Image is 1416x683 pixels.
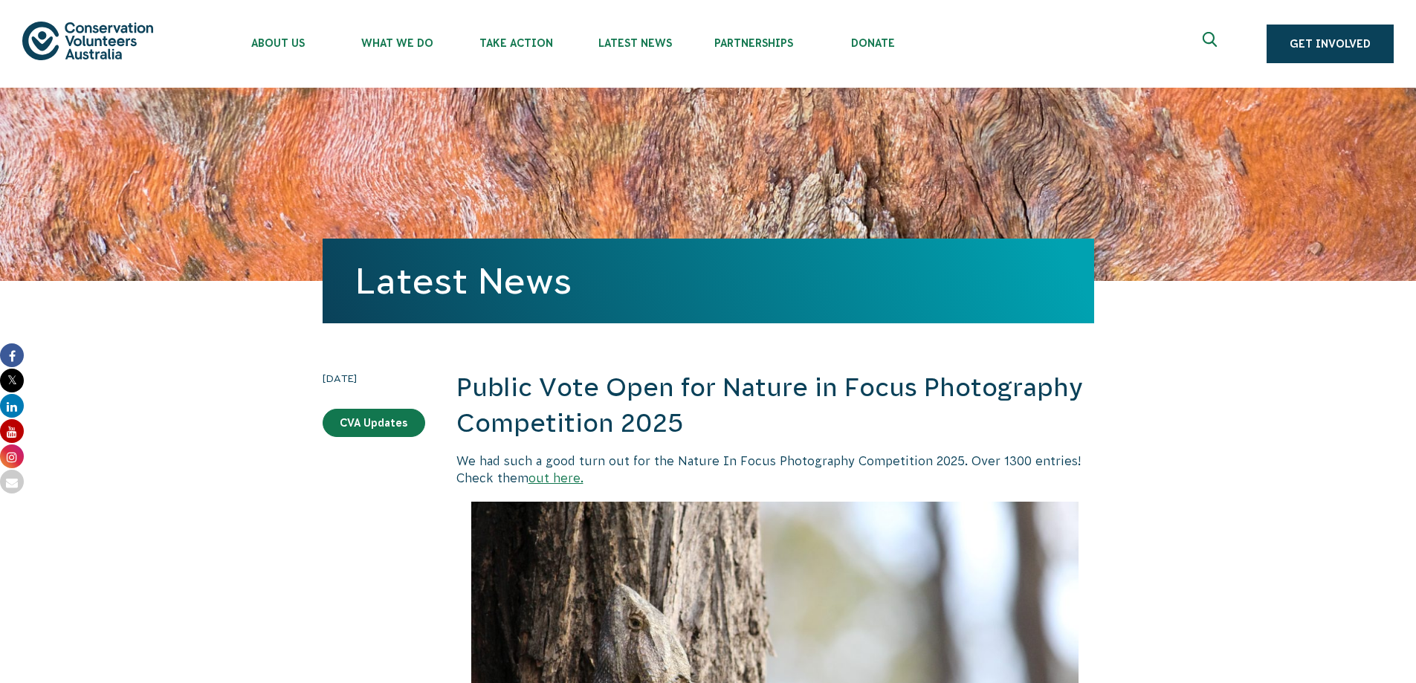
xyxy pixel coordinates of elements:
span: Donate [813,37,932,49]
span: What We Do [337,37,456,49]
a: Get Involved [1267,25,1394,63]
a: out here. [528,471,583,485]
span: About Us [219,37,337,49]
time: [DATE] [323,370,425,386]
a: CVA Updates [323,409,425,437]
span: Expand search box [1203,32,1221,56]
a: Latest News [355,261,572,301]
img: logo.svg [22,22,153,59]
span: Partnerships [694,37,813,49]
h2: Public Vote Open for Nature in Focus Photography Competition 2025 [456,370,1094,441]
button: Expand search box Close search box [1194,26,1229,62]
span: Take Action [456,37,575,49]
p: We had such a good turn out for the Nature In Focus Photography Competition 2025. Over 1300 entri... [456,453,1094,486]
span: Latest News [575,37,694,49]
